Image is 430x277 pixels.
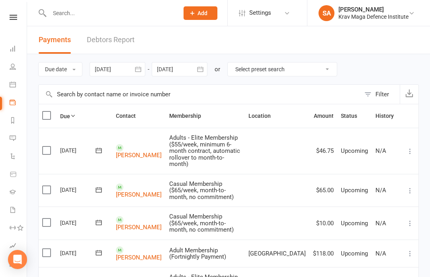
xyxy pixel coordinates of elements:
div: [DATE] [60,183,97,196]
a: [PERSON_NAME] [116,254,162,261]
div: Filter [375,90,389,99]
div: Open Intercom Messenger [8,250,27,269]
span: N/A [375,220,386,227]
th: Contact [112,104,166,128]
input: Search... [47,8,173,19]
td: $118.00 [309,240,337,267]
th: History [372,104,402,128]
span: Adults - Elite Membership ($55/week, minimum 6-month contract, automatic rollover to month-to-month) [169,134,240,168]
a: Payments [10,94,27,112]
td: $46.75 [309,128,337,174]
span: N/A [375,187,386,194]
a: [PERSON_NAME] [116,224,162,231]
span: Casual Membership ($65/week, month-to-month, no commitment) [169,180,234,201]
a: [PERSON_NAME] [116,151,162,158]
th: Location [245,104,309,128]
span: Payments [39,35,71,44]
div: [DATE] [60,247,97,259]
button: Due date [38,62,82,76]
a: Dashboard [10,41,27,59]
span: Casual Membership ($65/week, month-to-month, no commitment) [169,213,234,233]
div: Krav Maga Defence Institute [338,13,408,20]
span: N/A [375,250,386,257]
div: [PERSON_NAME] [338,6,408,13]
div: SA [319,5,334,21]
td: [GEOGRAPHIC_DATA] [245,240,309,267]
button: Filter [360,85,400,104]
input: Search by contact name or invoice number [39,85,360,104]
td: $65.00 [309,174,337,207]
th: Status [337,104,371,128]
div: [DATE] [60,217,97,229]
a: Product Sales [10,166,27,184]
span: Adult Membership (Fortnightly Payment) [169,247,226,261]
button: Payments [39,26,71,54]
span: Upcoming [341,147,368,154]
span: N/A [375,147,386,154]
a: People [10,59,27,76]
span: Upcoming [341,187,368,194]
a: [PERSON_NAME] [116,191,162,198]
th: Membership [166,104,245,128]
span: Settings [249,4,271,22]
div: [DATE] [60,144,97,156]
th: Amount [309,104,337,128]
a: Calendar [10,76,27,94]
div: or [215,64,220,74]
th: Due [57,104,112,128]
span: Upcoming [341,250,368,257]
a: Assessments [10,238,27,256]
a: Debtors Report [87,26,135,54]
td: $10.00 [309,207,337,240]
button: Add [184,6,217,20]
span: Add [197,10,207,16]
span: Upcoming [341,220,368,227]
a: Reports [10,112,27,130]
